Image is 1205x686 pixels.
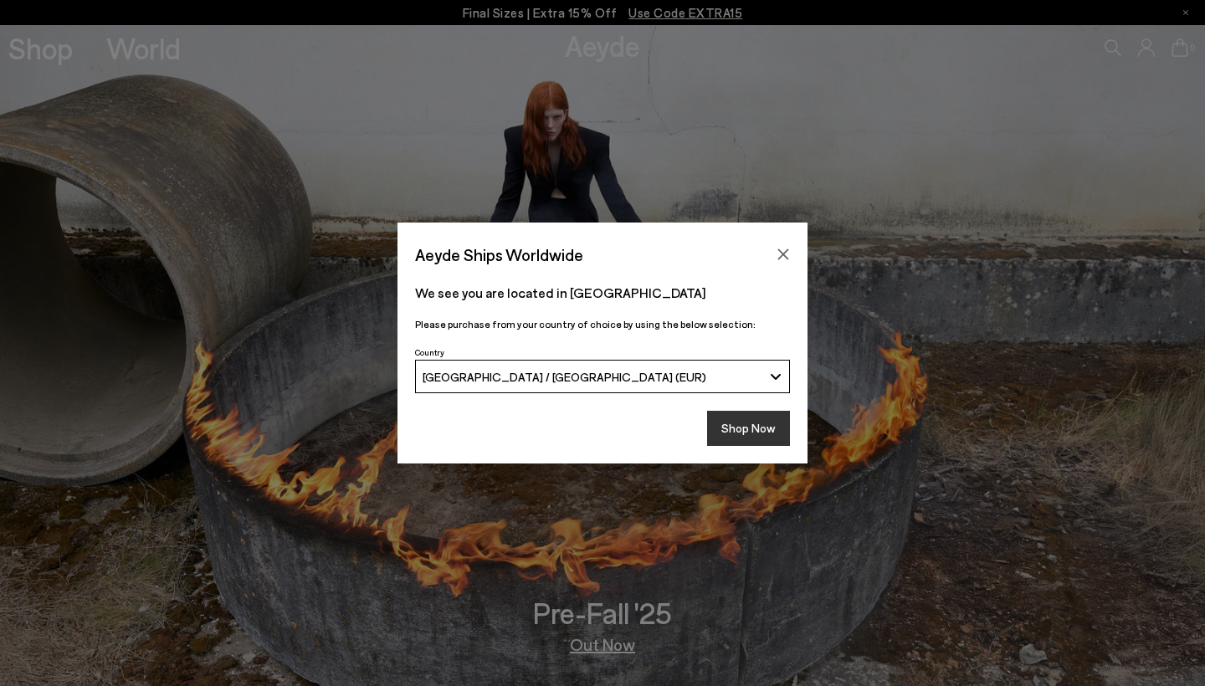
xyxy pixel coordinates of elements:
[415,316,790,332] p: Please purchase from your country of choice by using the below selection:
[771,242,796,267] button: Close
[415,283,790,303] p: We see you are located in [GEOGRAPHIC_DATA]
[423,370,706,384] span: [GEOGRAPHIC_DATA] / [GEOGRAPHIC_DATA] (EUR)
[707,411,790,446] button: Shop Now
[415,240,583,269] span: Aeyde Ships Worldwide
[415,347,444,357] span: Country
